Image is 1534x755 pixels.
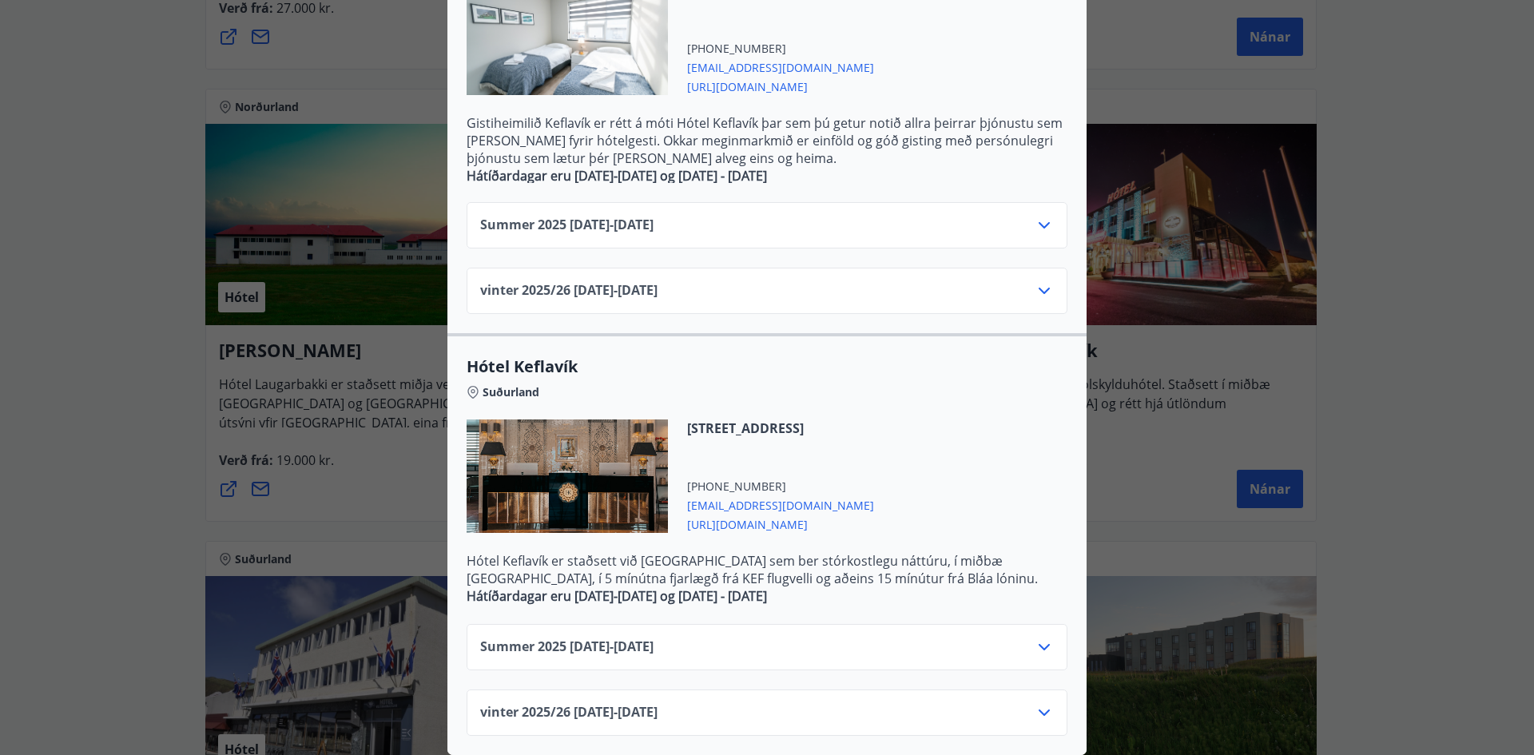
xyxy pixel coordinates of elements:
span: vinter 2025/26 [DATE] - [DATE] [480,281,658,300]
span: Summer 2025 [DATE] - [DATE] [480,216,654,235]
span: [PHONE_NUMBER] [687,41,874,57]
span: [EMAIL_ADDRESS][DOMAIN_NAME] [687,57,874,76]
strong: Hátíðardagar eru [DATE]-[DATE] og [DATE] - [DATE] [467,167,767,185]
span: [URL][DOMAIN_NAME] [687,76,874,95]
p: Gistiheimilið Keflavík er rétt á móti Hótel Keflavík þar sem þú getur notið allra þeirrar þjónust... [467,114,1067,167]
